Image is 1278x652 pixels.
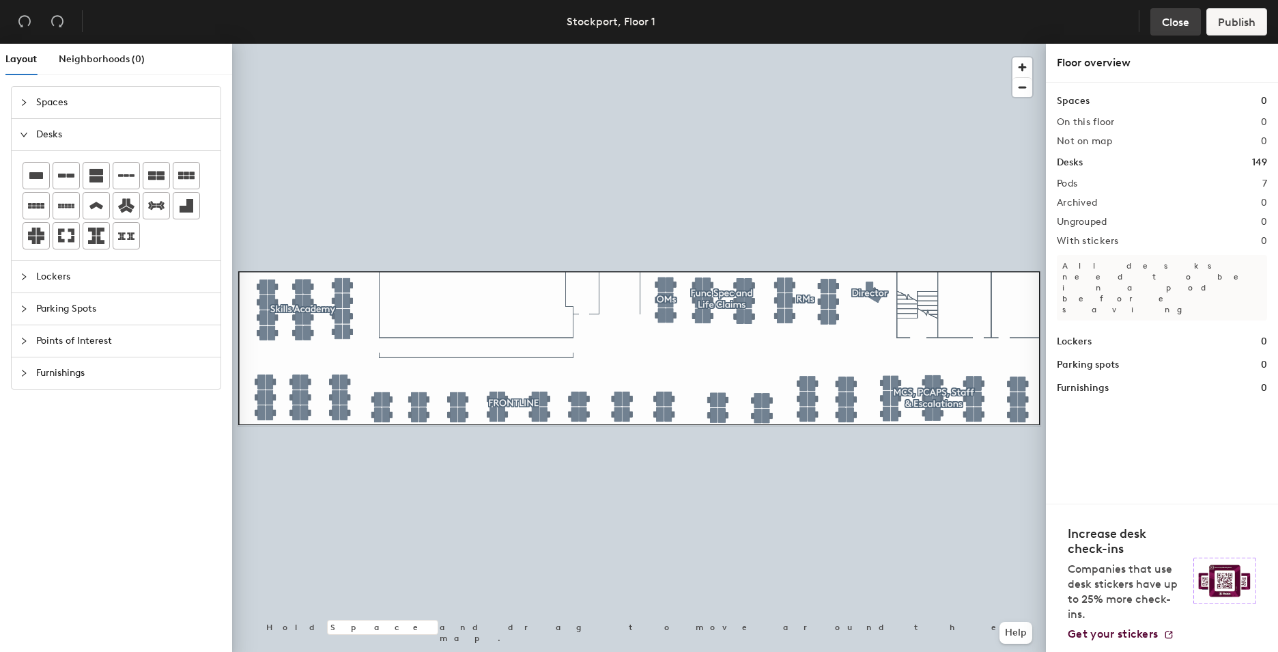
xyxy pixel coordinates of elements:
[1261,198,1267,208] h2: 0
[5,53,37,65] span: Layout
[20,273,28,281] span: collapsed
[1206,8,1267,36] button: Publish
[20,369,28,377] span: collapsed
[1162,16,1189,29] span: Close
[1068,562,1185,622] p: Companies that use desk stickers have up to 25% more check-ins.
[1057,155,1083,170] h1: Desks
[1261,136,1267,147] h2: 0
[1057,217,1107,228] h2: Ungrouped
[1057,236,1119,247] h2: With stickers
[1261,334,1267,349] h1: 0
[1057,94,1090,109] h1: Spaces
[20,98,28,107] span: collapsed
[1261,236,1267,247] h2: 0
[36,325,212,357] span: Points of Interest
[1057,334,1092,349] h1: Lockers
[1068,526,1185,556] h4: Increase desk check-ins
[1261,94,1267,109] h1: 0
[1261,357,1267,372] h1: 0
[20,337,28,345] span: collapsed
[36,87,212,118] span: Spaces
[1057,381,1109,396] h1: Furnishings
[1057,178,1077,189] h2: Pods
[1193,558,1256,604] img: Sticker logo
[1057,136,1112,147] h2: Not on map
[20,305,28,313] span: collapsed
[1068,627,1174,641] a: Get your stickers
[1262,178,1267,189] h2: 7
[20,131,28,139] span: expanded
[1057,55,1267,71] div: Floor overview
[59,53,145,65] span: Neighborhoods (0)
[36,261,212,293] span: Lockers
[1261,117,1267,128] h2: 0
[1261,381,1267,396] h1: 0
[1057,255,1267,321] p: All desks need to be in a pod before saving
[1057,198,1097,208] h2: Archived
[567,13,655,30] div: Stockport, Floor 1
[36,357,212,389] span: Furnishings
[36,293,212,325] span: Parking Spots
[11,8,38,36] button: Undo (⌘ + Z)
[1057,357,1119,372] h1: Parking spots
[999,622,1032,644] button: Help
[44,8,71,36] button: Redo (⌘ + ⇧ + Z)
[1261,217,1267,228] h2: 0
[1150,8,1201,36] button: Close
[1057,117,1115,128] h2: On this floor
[1252,155,1267,170] h1: 149
[1068,627,1158,640] span: Get your stickers
[36,119,212,150] span: Desks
